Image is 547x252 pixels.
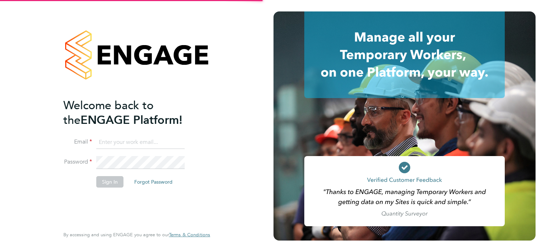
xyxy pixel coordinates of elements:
[63,138,92,146] label: Email
[63,232,210,238] span: By accessing and using ENGAGE you agree to our
[129,176,178,188] button: Forgot Password
[169,232,210,238] a: Terms & Conditions
[96,176,124,188] button: Sign In
[63,158,92,166] label: Password
[63,98,154,127] span: Welcome back to the
[63,98,203,127] h2: ENGAGE Platform!
[96,136,185,149] input: Enter your work email...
